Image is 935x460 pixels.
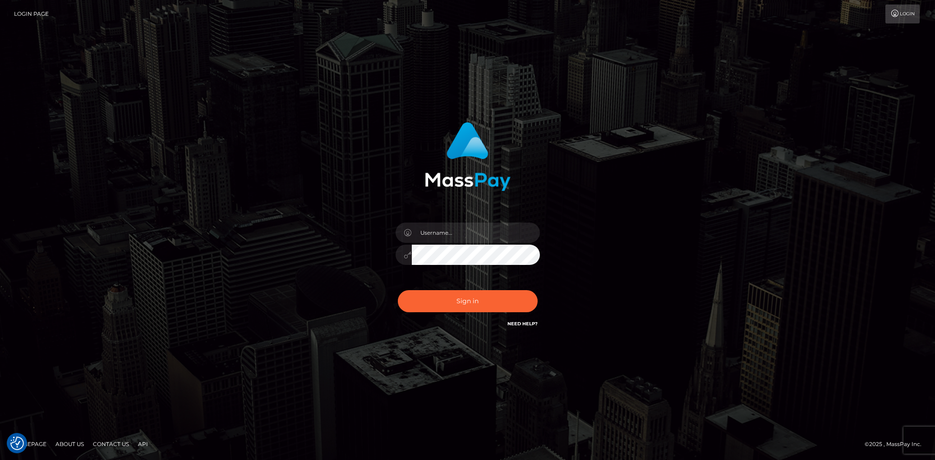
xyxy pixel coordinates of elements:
[10,437,50,451] a: Homepage
[398,290,538,312] button: Sign in
[885,5,920,23] a: Login
[865,439,928,449] div: © 2025 , MassPay Inc.
[10,437,24,450] button: Consent Preferences
[134,437,152,451] a: API
[412,223,540,243] input: Username...
[52,437,88,451] a: About Us
[10,437,24,450] img: Revisit consent button
[425,122,511,191] img: MassPay Login
[507,321,538,327] a: Need Help?
[14,5,49,23] a: Login Page
[89,437,133,451] a: Contact Us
